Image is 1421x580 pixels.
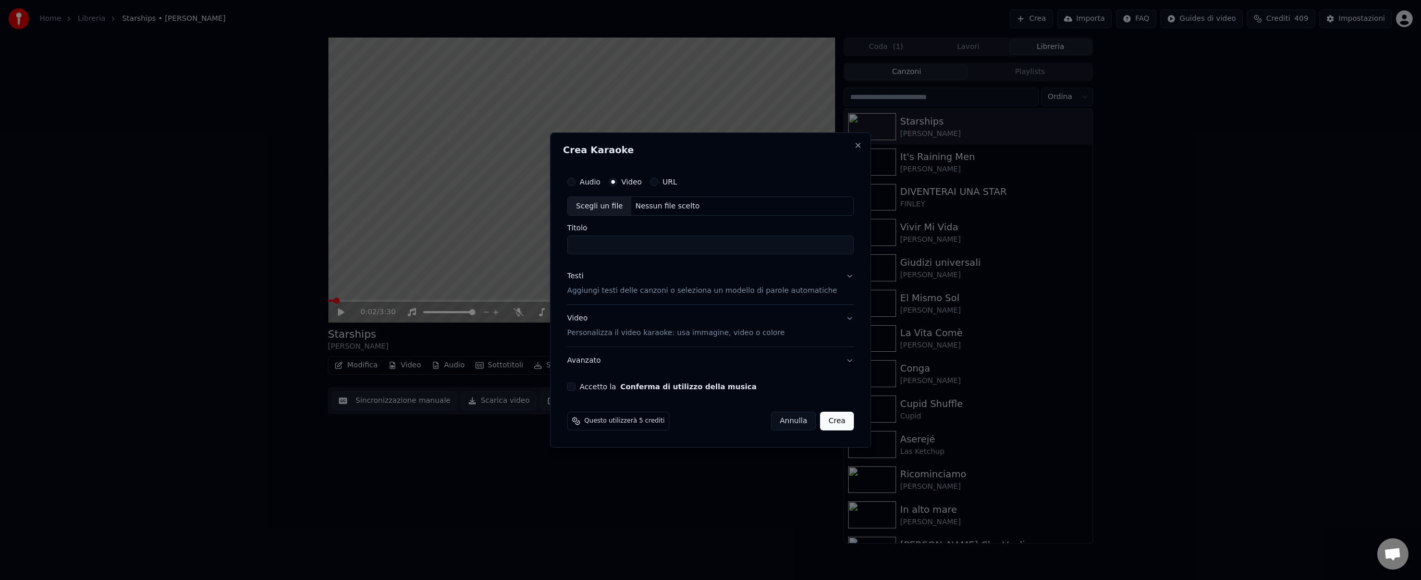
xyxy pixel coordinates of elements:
button: Avanzato [567,347,854,374]
span: Questo utilizzerà 5 crediti [584,417,665,425]
div: Nessun file scelto [631,201,704,212]
label: URL [663,178,677,186]
label: Titolo [567,225,854,232]
button: Accetto la [620,383,757,390]
button: TestiAggiungi testi delle canzoni o seleziona un modello di parole automatiche [567,263,854,305]
label: Video [621,178,642,186]
div: Video [567,314,785,339]
button: Annulla [771,412,816,430]
h2: Crea Karaoke [563,145,858,155]
p: Aggiungi testi delle canzoni o seleziona un modello di parole automatiche [567,286,837,297]
label: Audio [580,178,601,186]
button: VideoPersonalizza il video karaoke: usa immagine, video o colore [567,305,854,347]
div: Testi [567,272,583,282]
div: Scegli un file [568,197,631,216]
p: Personalizza il video karaoke: usa immagine, video o colore [567,328,785,338]
button: Crea [820,412,854,430]
label: Accetto la [580,383,756,390]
